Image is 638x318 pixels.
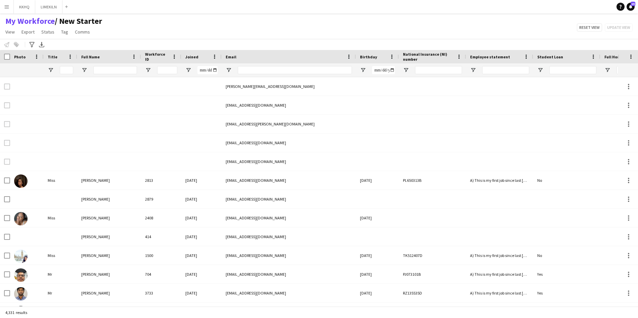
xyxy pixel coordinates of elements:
[238,66,352,74] input: Email Filter Input
[222,265,356,283] div: [EMAIL_ADDRESS][DOMAIN_NAME]
[141,209,181,227] div: 2408
[537,290,543,296] span: Yes
[537,178,542,183] span: No
[44,171,77,190] div: Miss
[145,67,151,73] button: Open Filter Menu
[35,0,62,13] button: LIMEKILN
[415,66,462,74] input: National Insurance (NI) number Filter Input
[222,152,356,171] div: [EMAIL_ADDRESS][DOMAIN_NAME]
[81,178,110,183] span: [PERSON_NAME]
[58,28,71,36] a: Tag
[14,174,28,188] img: aaliah beckford-cordier
[549,66,596,74] input: Student Loan Filter Input
[360,67,366,73] button: Open Filter Menu
[226,54,236,59] span: Email
[145,52,169,62] span: Workforce ID
[60,66,73,74] input: Title Filter Input
[356,171,399,190] div: [DATE]
[81,234,110,239] span: [PERSON_NAME]
[222,190,356,208] div: [EMAIL_ADDRESS][DOMAIN_NAME]
[403,272,421,277] span: PJ073101B
[185,67,191,73] button: Open Filter Menu
[3,28,17,36] a: View
[38,41,46,49] app-action-btn: Export XLSX
[81,290,110,296] span: [PERSON_NAME]
[44,284,77,302] div: Mr
[181,265,222,283] div: [DATE]
[5,16,55,26] a: My Workforce
[222,115,356,133] div: [EMAIL_ADDRESS][PERSON_NAME][DOMAIN_NAME]
[61,29,68,35] span: Tag
[81,54,100,59] span: Full Name
[141,227,181,246] div: 414
[41,29,54,35] span: Status
[48,54,57,59] span: Title
[141,284,181,302] div: 3733
[81,197,110,202] span: [PERSON_NAME]
[141,190,181,208] div: 2879
[181,246,222,265] div: [DATE]
[81,215,110,220] span: [PERSON_NAME]
[222,284,356,302] div: [EMAIL_ADDRESS][DOMAIN_NAME]
[4,84,10,90] input: Row Selection is disabled for this row (unchecked)
[81,67,87,73] button: Open Filter Menu
[14,0,35,13] button: KKHQ
[21,29,35,35] span: Export
[537,272,543,277] span: Yes
[39,28,57,36] a: Status
[4,159,10,165] input: Row Selection is disabled for this row (unchecked)
[4,140,10,146] input: Row Selection is disabled for this row (unchecked)
[604,67,610,73] button: Open Filter Menu
[181,171,222,190] div: [DATE]
[141,265,181,283] div: 704
[181,284,222,302] div: [DATE]
[181,190,222,208] div: [DATE]
[4,121,10,127] input: Row Selection is disabled for this row (unchecked)
[403,253,422,258] span: TK512407D
[537,67,543,73] button: Open Filter Menu
[537,253,542,258] span: No
[75,29,90,35] span: Comms
[48,67,54,73] button: Open Filter Menu
[93,66,137,74] input: Full Name Filter Input
[72,28,93,36] a: Comms
[185,54,198,59] span: Joined
[14,250,28,263] img: Aarti Patil
[141,171,181,190] div: 2813
[222,77,356,96] div: [PERSON_NAME][EMAIL_ADDRESS][DOMAIN_NAME]
[222,246,356,265] div: [EMAIL_ADDRESS][DOMAIN_NAME]
[372,66,395,74] input: Birthday Filter Input
[470,54,510,59] span: Employee statement
[28,41,36,49] app-action-btn: Advanced filters
[222,134,356,152] div: [EMAIL_ADDRESS][DOMAIN_NAME]
[537,54,563,59] span: Student Loan
[181,209,222,227] div: [DATE]
[222,171,356,190] div: [EMAIL_ADDRESS][DOMAIN_NAME]
[360,54,377,59] span: Birthday
[482,66,529,74] input: Employee statement Filter Input
[222,209,356,227] div: [EMAIL_ADDRESS][DOMAIN_NAME]
[4,102,10,108] input: Row Selection is disabled for this row (unchecked)
[19,28,37,36] a: Export
[627,3,635,11] a: 15
[157,66,177,74] input: Workforce ID Filter Input
[197,66,218,74] input: Joined Filter Input
[356,246,399,265] div: [DATE]
[403,290,422,296] span: RZ135535D
[356,284,399,302] div: [DATE]
[14,54,26,59] span: Photo
[631,2,635,6] span: 15
[81,272,110,277] span: [PERSON_NAME]
[141,246,181,265] div: 1500
[222,96,356,114] div: [EMAIL_ADDRESS][DOMAIN_NAME]
[577,23,602,32] button: Reset view
[44,246,77,265] div: Miss
[226,67,232,73] button: Open Filter Menu
[14,268,28,282] img: Aarun Sharma
[14,212,28,225] img: Aaliyah Ginning
[222,227,356,246] div: [EMAIL_ADDRESS][DOMAIN_NAME]
[44,209,77,227] div: Miss
[14,287,28,301] img: Aathish Loganathan
[356,265,399,283] div: [DATE]
[44,265,77,283] div: Mr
